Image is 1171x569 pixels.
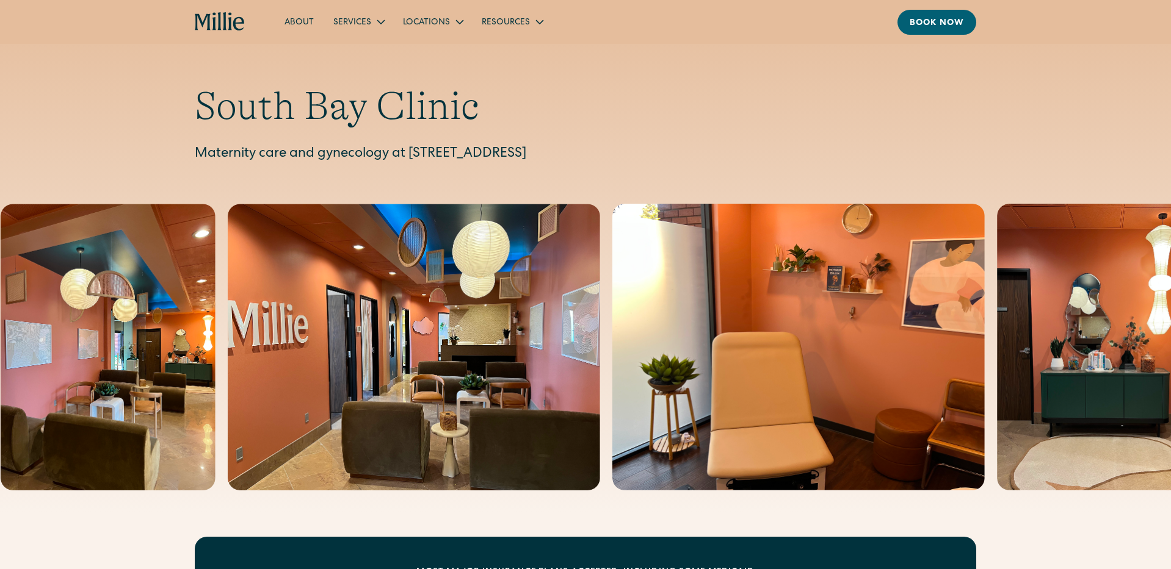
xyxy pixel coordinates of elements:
[195,12,245,32] a: home
[897,10,976,35] a: Book now
[195,83,976,130] h1: South Bay Clinic
[393,12,472,32] div: Locations
[403,16,450,29] div: Locations
[195,145,976,165] p: Maternity care and gynecology at [STREET_ADDRESS]
[275,12,324,32] a: About
[324,12,393,32] div: Services
[482,16,530,29] div: Resources
[333,16,371,29] div: Services
[472,12,552,32] div: Resources
[910,17,964,30] div: Book now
